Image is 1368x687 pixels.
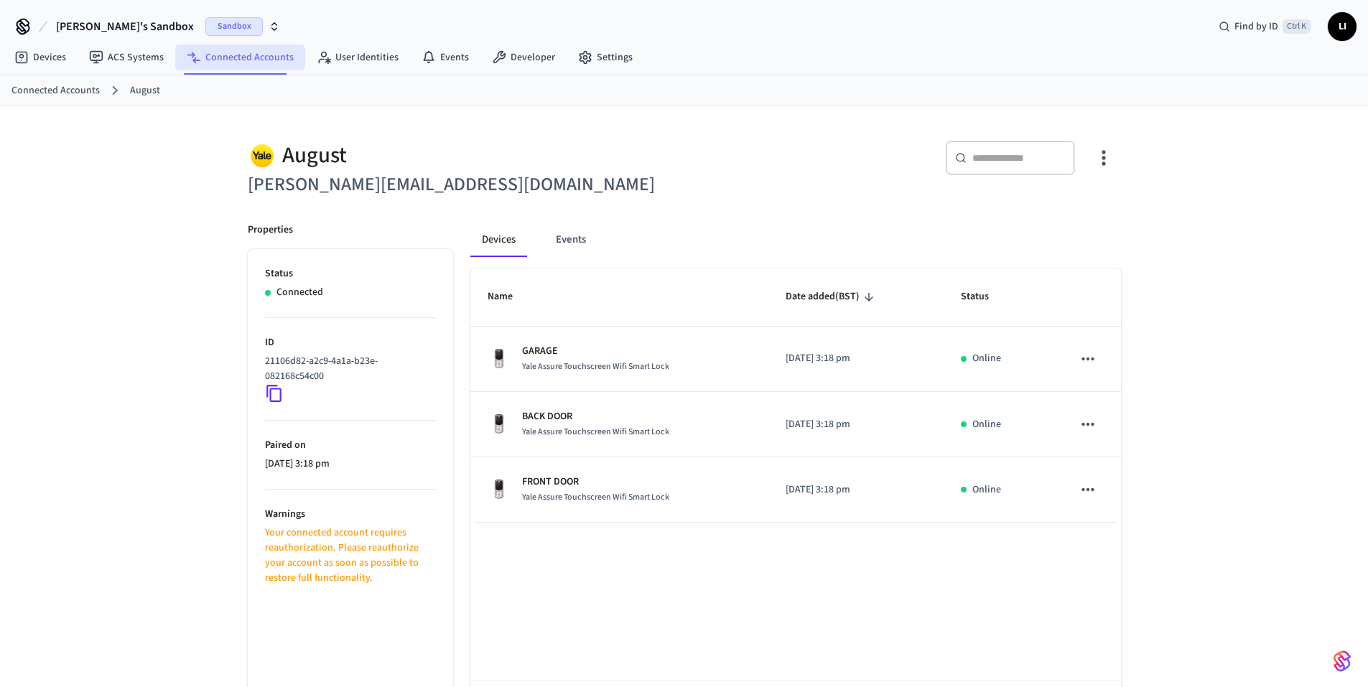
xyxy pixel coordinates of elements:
p: Warnings [265,507,436,522]
p: Online [972,417,1001,432]
p: Status [265,266,436,281]
button: LI [1328,12,1357,41]
h6: [PERSON_NAME][EMAIL_ADDRESS][DOMAIN_NAME] [248,170,676,200]
a: ACS Systems [78,45,175,70]
a: Developer [480,45,567,70]
div: August [248,141,676,170]
p: 21106d82-a2c9-4a1a-b23e-082168c54c00 [265,354,430,384]
span: Date added(BST) [786,286,878,308]
a: Devices [3,45,78,70]
p: BACK DOOR [522,409,669,424]
div: connected account tabs [470,223,1121,257]
span: Name [488,286,531,308]
p: GARAGE [522,344,669,359]
a: Settings [567,45,644,70]
span: Ctrl K [1283,19,1311,34]
a: User Identities [305,45,410,70]
p: ID [265,335,436,350]
img: Yale Logo, Square [248,141,276,170]
span: Sandbox [205,17,263,36]
span: LI [1329,14,1355,39]
p: [DATE] 3:18 pm [786,417,926,432]
p: Online [972,351,1001,366]
img: SeamLogoGradient.69752ec5.svg [1334,650,1351,673]
a: Connected Accounts [11,83,100,98]
span: Status [961,286,1008,308]
table: sticky table [470,268,1121,523]
p: Paired on [265,438,436,453]
div: Find by IDCtrl K [1207,14,1322,39]
p: Connected [276,285,323,300]
img: Yale Assure Touchscreen Wifi Smart Lock, Satin Nickel, Front [488,413,511,436]
p: [DATE] 3:18 pm [265,457,436,472]
span: Yale Assure Touchscreen Wifi Smart Lock [522,360,669,373]
a: Events [410,45,480,70]
a: Connected Accounts [175,45,305,70]
p: FRONT DOOR [522,475,669,490]
img: Yale Assure Touchscreen Wifi Smart Lock, Satin Nickel, Front [488,347,511,370]
p: [DATE] 3:18 pm [786,351,926,366]
span: Yale Assure Touchscreen Wifi Smart Lock [522,491,669,503]
p: Your connected account requires reauthorization. Please reauthorize your account as soon as possi... [265,525,436,586]
button: Devices [470,223,527,257]
a: August [130,83,160,98]
p: [DATE] 3:18 pm [786,482,926,497]
span: [PERSON_NAME]'s Sandbox [56,18,194,35]
p: Online [972,482,1001,497]
p: Properties [248,223,293,238]
button: Events [544,223,597,257]
span: Yale Assure Touchscreen Wifi Smart Lock [522,426,669,438]
span: Find by ID [1234,19,1278,34]
img: Yale Assure Touchscreen Wifi Smart Lock, Satin Nickel, Front [488,478,511,501]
